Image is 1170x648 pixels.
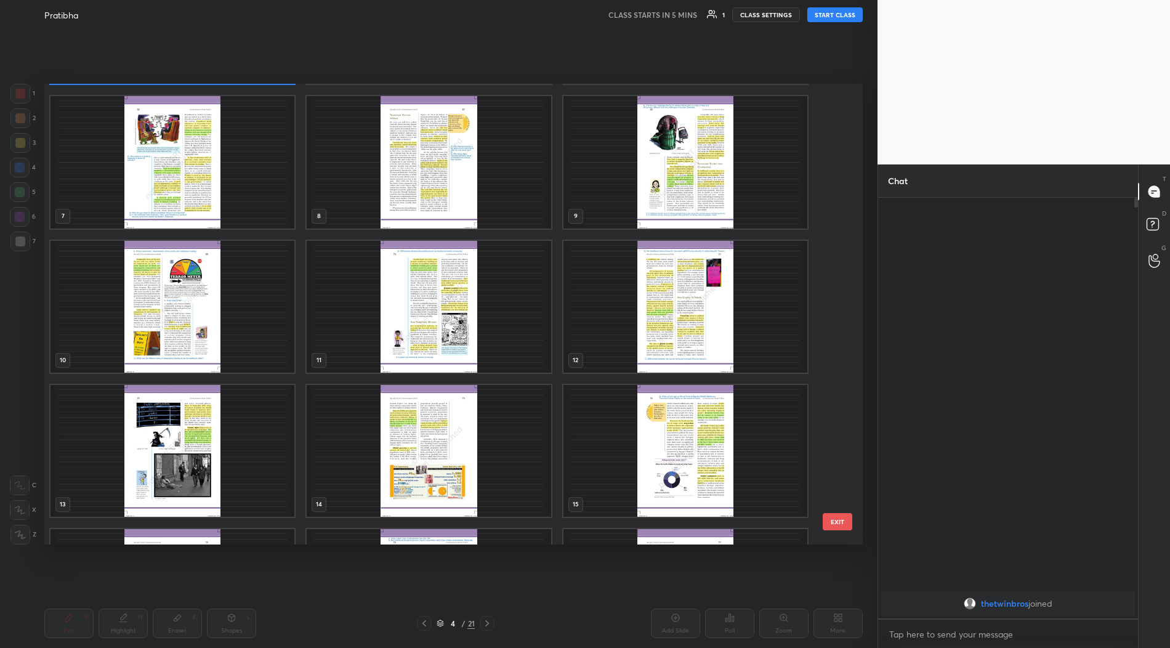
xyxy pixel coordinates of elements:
img: 1759221561QF865I.pdf [50,97,294,229]
div: 4 [10,158,36,177]
span: thetwinbros [981,599,1028,609]
div: 6 [10,207,36,227]
img: 1759221561QF865I.pdf [563,241,807,373]
img: 1759221561QF865I.pdf [307,385,551,517]
img: 1759221561QF865I.pdf [307,241,551,373]
div: 3 [10,133,36,153]
div: / [461,620,465,627]
h4: Pratibha [44,9,78,21]
p: Chat [878,164,918,197]
img: 1759221561QF865I.pdf [563,385,807,517]
img: 1759221561QF865I.pdf [50,241,294,373]
button: START CLASS [807,7,863,22]
div: 5 [10,182,36,202]
h5: CLASS STARTS IN 5 MINS [608,9,697,20]
span: joined [1028,599,1052,609]
img: 1759221561QF865I.pdf [307,97,551,229]
div: grid [878,589,1138,618]
div: 4 [446,620,459,627]
div: 2 [10,108,36,128]
div: 21 [467,618,475,629]
p: T [1163,174,1166,184]
div: C [10,476,36,495]
div: 7 [10,232,36,251]
button: EXIT [823,513,852,530]
div: 1 [722,12,725,18]
div: Z [10,525,36,545]
button: CLASS SETTINGS [732,7,800,22]
div: X [10,500,36,520]
div: grid [44,84,841,545]
div: 1 [10,84,35,103]
img: 1759221561QF865I.pdf [563,97,807,229]
p: G [1161,243,1166,253]
img: default.png [964,597,976,610]
p: D [1162,209,1166,218]
img: 1759221561QF865I.pdf [50,385,294,517]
